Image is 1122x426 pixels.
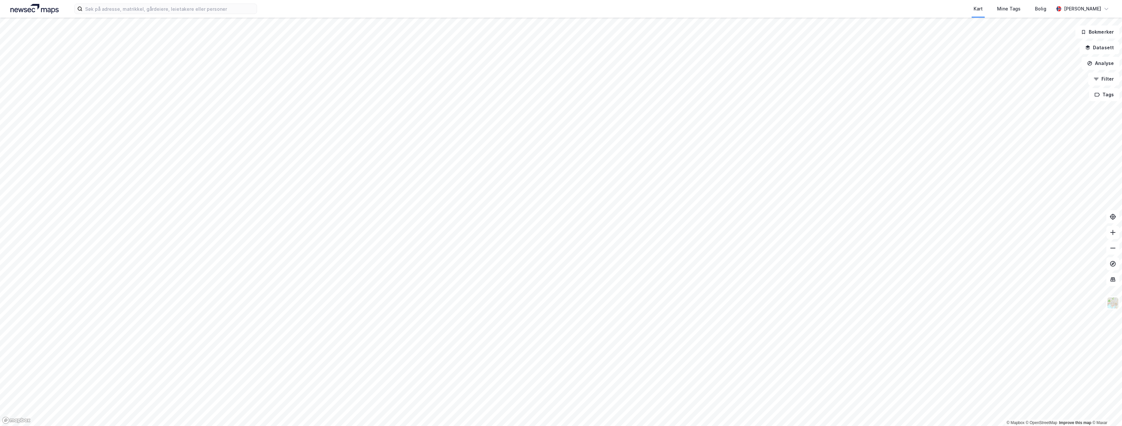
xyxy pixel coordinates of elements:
img: Z [1107,297,1119,309]
a: Mapbox [1007,420,1024,425]
div: Kart [974,5,983,13]
iframe: Chat Widget [1089,395,1122,426]
button: Datasett [1080,41,1119,54]
a: Improve this map [1059,420,1091,425]
button: Filter [1088,72,1119,86]
div: Mine Tags [997,5,1021,13]
div: Bolig [1035,5,1046,13]
button: Tags [1089,88,1119,101]
button: Bokmerker [1075,25,1119,39]
img: logo.a4113a55bc3d86da70a041830d287a7e.svg [10,4,59,14]
div: [PERSON_NAME] [1064,5,1101,13]
a: Mapbox homepage [2,417,31,424]
button: Analyse [1082,57,1119,70]
input: Søk på adresse, matrikkel, gårdeiere, leietakere eller personer [83,4,257,14]
a: OpenStreetMap [1026,420,1057,425]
